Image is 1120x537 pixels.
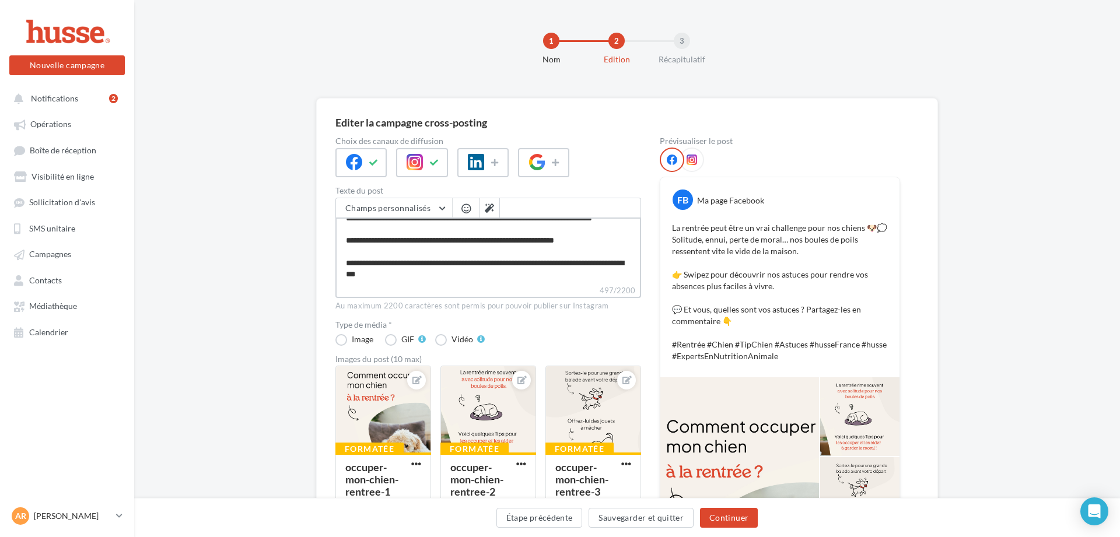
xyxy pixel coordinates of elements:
span: Calendrier [29,327,68,337]
a: Opérations [7,113,127,134]
button: Continuer [700,508,758,528]
div: Prévisualiser le post [660,137,900,145]
div: occuper-mon-chien-rentree-3 [555,461,608,498]
div: Vidéo [452,335,473,343]
div: Formatée [440,443,509,455]
div: Editer la campagne cross-posting [335,117,487,128]
p: La rentrée peut être un vrai challenge pour nos chiens 🐶💭 Solitude, ennui, perte de moral… nos bo... [672,222,888,362]
div: Formatée [545,443,614,455]
div: occuper-mon-chien-rentree-2 [450,461,503,498]
div: 2 [608,33,625,49]
a: Visibilité en ligne [7,166,127,187]
div: Récapitulatif [645,54,719,65]
span: Visibilité en ligne [32,171,94,181]
label: Texte du post [335,187,641,195]
div: Open Intercom Messenger [1080,497,1108,525]
div: Nom [514,54,589,65]
label: Type de média * [335,321,641,329]
button: Sauvegarder et quitter [589,508,694,528]
p: [PERSON_NAME] [34,510,111,522]
span: Contacts [29,275,62,285]
div: FB [673,189,693,210]
button: Étape précédente [496,508,583,528]
div: GIF [401,335,414,343]
span: Campagnes [29,250,71,259]
button: Notifications 2 [7,87,123,108]
span: Médiathèque [29,301,77,311]
a: AR [PERSON_NAME] [9,505,125,527]
div: Edition [579,54,654,65]
a: SMS unitaire [7,217,127,238]
button: Nouvelle campagne [9,55,125,75]
span: Sollicitation d'avis [29,198,95,208]
a: Boîte de réception [7,139,127,161]
span: SMS unitaire [29,223,75,233]
a: Contacts [7,269,127,290]
a: Médiathèque [7,295,127,316]
span: AR [15,510,26,522]
label: 497/2200 [335,285,641,298]
button: Champs personnalisés [336,198,452,218]
span: Notifications [31,93,78,103]
div: Images du post (10 max) [335,355,641,363]
div: occuper-mon-chien-rentree-1 [345,461,398,498]
a: Calendrier [7,321,127,342]
a: Sollicitation d'avis [7,191,127,212]
div: 2 [109,94,118,103]
span: Champs personnalisés [345,203,430,213]
a: Campagnes [7,243,127,264]
div: Image [352,335,373,343]
div: Au maximum 2200 caractères sont permis pour pouvoir publier sur Instagram [335,301,641,311]
div: 1 [543,33,559,49]
div: Formatée [335,443,404,455]
div: 3 [674,33,690,49]
span: Opérations [30,120,71,129]
label: Choix des canaux de diffusion [335,137,641,145]
span: Boîte de réception [30,145,96,155]
div: Ma page Facebook [697,195,764,206]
